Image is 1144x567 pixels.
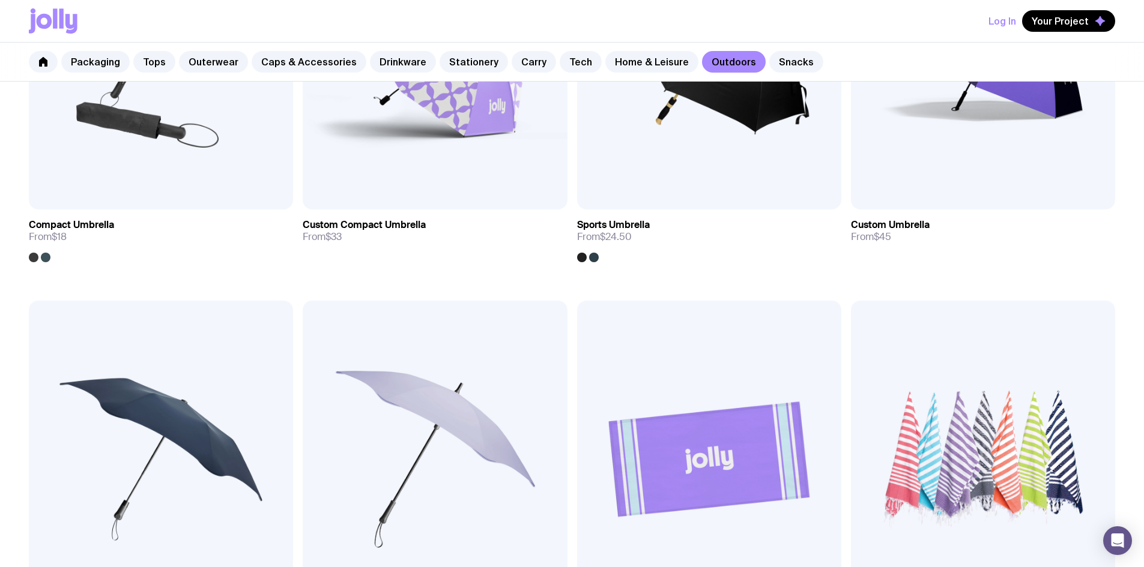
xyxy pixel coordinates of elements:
[133,51,175,73] a: Tops
[874,230,891,243] span: $45
[303,231,342,243] span: From
[600,230,632,243] span: $24.50
[440,51,508,73] a: Stationery
[325,230,342,243] span: $33
[988,10,1016,32] button: Log In
[303,219,426,231] h3: Custom Compact Umbrella
[851,231,891,243] span: From
[851,219,930,231] h3: Custom Umbrella
[1022,10,1115,32] button: Your Project
[577,219,650,231] h3: Sports Umbrella
[1103,526,1132,555] div: Open Intercom Messenger
[29,219,114,231] h3: Compact Umbrella
[370,51,436,73] a: Drinkware
[303,209,567,253] a: Custom Compact UmbrellaFrom$33
[1032,15,1089,27] span: Your Project
[851,209,1115,253] a: Custom UmbrellaFrom$45
[577,209,841,262] a: Sports UmbrellaFrom$24.50
[52,230,67,243] span: $18
[702,51,766,73] a: Outdoors
[605,51,698,73] a: Home & Leisure
[252,51,366,73] a: Caps & Accessories
[29,231,67,243] span: From
[512,51,556,73] a: Carry
[179,51,248,73] a: Outerwear
[61,51,130,73] a: Packaging
[560,51,602,73] a: Tech
[577,231,632,243] span: From
[769,51,823,73] a: Snacks
[29,209,293,262] a: Compact UmbrellaFrom$18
